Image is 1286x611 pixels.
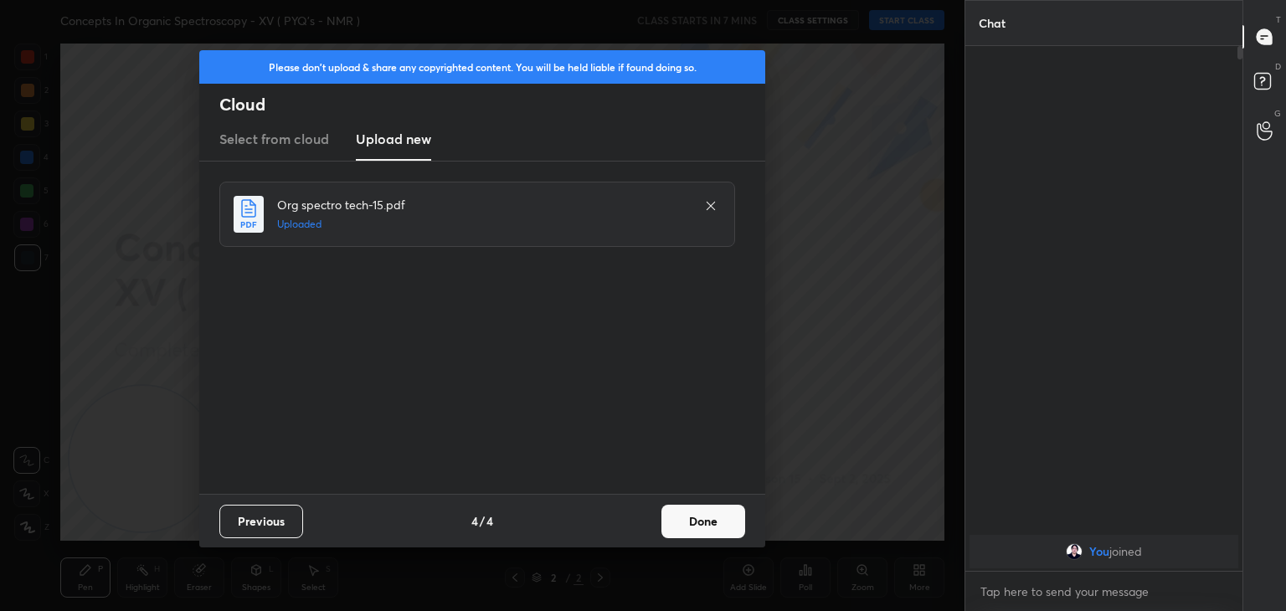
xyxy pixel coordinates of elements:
p: G [1274,107,1281,120]
h3: Upload new [356,129,431,149]
button: Done [661,505,745,538]
h4: Org spectro tech-15.pdf [277,196,687,213]
h4: / [480,512,485,530]
h2: Cloud [219,94,765,116]
img: f09d9dab4b74436fa4823a0cd67107e0.jpg [1066,543,1083,560]
button: Previous [219,505,303,538]
h4: 4 [471,512,478,530]
div: Please don't upload & share any copyrighted content. You will be held liable if found doing so. [199,50,765,84]
p: T [1276,13,1281,26]
span: joined [1109,545,1142,558]
span: You [1089,545,1109,558]
h5: Uploaded [277,217,687,232]
h4: 4 [486,512,493,530]
div: grid [965,531,1242,572]
p: D [1275,60,1281,73]
p: Chat [965,1,1019,45]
